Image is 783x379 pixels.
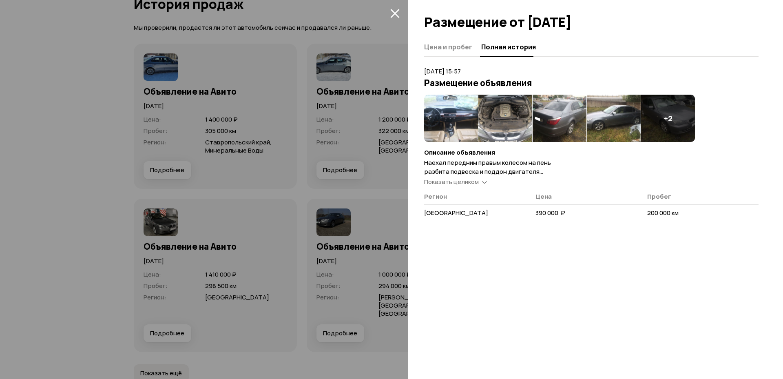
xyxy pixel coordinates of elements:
span: Показать целиком [424,177,479,186]
button: закрыть [388,7,401,20]
img: 1.ZB75ibaNPttNqsA1SNhwVqtvisMsSK-Ufknzl3cc-8F2HvjMKRKuzHwfqcB-EvLAehj_9Q.yhwFyAVkjSFQw8u-9yq2G0XF... [533,95,586,142]
span: Пробег [647,192,671,201]
h3: Размещение объявления [424,78,759,88]
span: Цена [535,192,552,201]
span: 390 000 ₽ [535,208,565,217]
span: Наехал передним правым колесом на пень разбита подвеска и поддон двигателя машина не крашена 3.0д... [424,158,574,212]
span: Полная история [481,43,536,51]
span: Цена и пробег [424,43,472,51]
a: Показать целиком [424,177,487,186]
span: Регион [424,192,447,201]
span: 200 000 км [647,208,679,217]
p: [DATE] 15:57 [424,67,759,76]
img: 1.Z5ERNraNPVSlFcO6oGFz2UPQiUjGpvofkKbwTZL08E7DpvhCk639Spaj-E2WrfgckPPxeg.3hO6Lz0yZVccFRRhGLBsvU9-... [424,95,478,142]
h4: + 2 [664,114,672,123]
span: [GEOGRAPHIC_DATA] [424,208,488,217]
img: 1.diEL8LaNLOS_09IKuoViaVkWmK6OMO78jmK9_Ixr7_6FYu6r3DK8qYg27vmNZuj_jzfryg.GdQuY3Qprlp720ET5hsdey9W... [478,95,532,142]
h4: Описание объявления [424,148,759,157]
img: 1.cETiUbaNKoFWctRvUyhkDLC3npxlwbufY8fplzfG6ptgwL-WMpO_mWPF6MlglumdN8vqrw.DcXMpnbeb2gc6X8bfCqynuF6... [587,95,641,142]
